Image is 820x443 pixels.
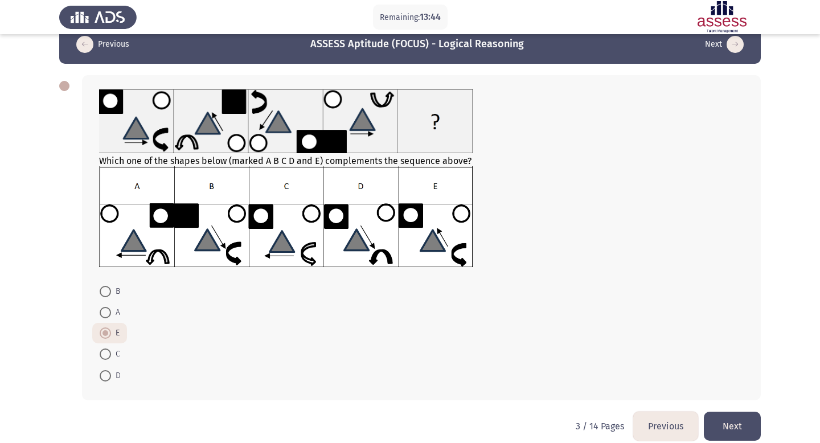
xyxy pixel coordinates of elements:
h3: ASSESS Aptitude (FOCUS) - Logical Reasoning [310,37,524,51]
button: load next page [704,412,761,441]
button: load next page [702,35,747,54]
img: Assess Talent Management logo [59,1,137,33]
span: C [111,347,120,361]
p: Remaining: [380,10,441,24]
span: E [111,326,120,340]
span: A [111,306,120,319]
div: Which one of the shapes below (marked A B C D and E) complements the sequence above? [99,89,744,269]
p: 3 / 14 Pages [576,421,624,432]
button: load previous page [633,412,698,441]
img: UkFYYV8wODFfQS5wbmcxNjkxMzA1MzI5NDQ5.png [99,89,473,153]
span: 13:44 [420,11,441,22]
img: UkFYYV8wODFfQi5wbmcxNjkxMzIzOTA4NDc5.png [99,166,473,267]
span: B [111,285,120,298]
span: D [111,369,121,383]
button: load previous page [73,35,133,54]
img: Assessment logo of ASSESS Focus 4 Module Assessment (EN/AR) (Advanced - IB) [683,1,761,33]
